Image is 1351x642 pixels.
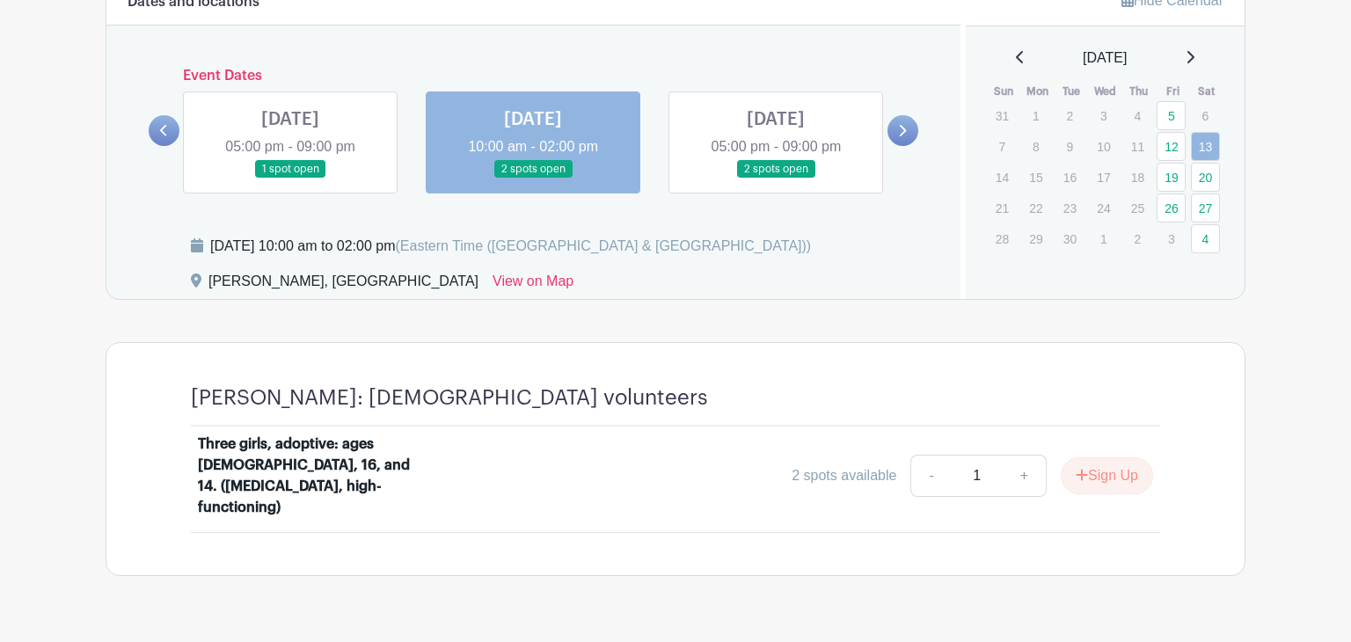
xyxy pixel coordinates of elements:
[1021,133,1050,160] p: 8
[1055,83,1089,100] th: Tue
[1055,164,1084,191] p: 16
[1021,164,1050,191] p: 15
[1157,225,1186,252] p: 3
[1191,163,1220,192] a: 20
[988,164,1017,191] p: 14
[1055,194,1084,222] p: 23
[1123,164,1152,191] p: 18
[1061,457,1153,494] button: Sign Up
[1083,47,1127,69] span: [DATE]
[1123,133,1152,160] p: 11
[1123,194,1152,222] p: 25
[1089,194,1118,222] p: 24
[987,83,1021,100] th: Sun
[1191,132,1220,161] a: 13
[1021,102,1050,129] p: 1
[988,133,1017,160] p: 7
[208,271,478,299] div: [PERSON_NAME], [GEOGRAPHIC_DATA]
[910,455,951,497] a: -
[1122,83,1157,100] th: Thu
[1190,83,1224,100] th: Sat
[1020,83,1055,100] th: Mon
[1089,164,1118,191] p: 17
[1191,224,1220,253] a: 4
[1157,132,1186,161] a: 12
[1055,133,1084,160] p: 9
[1123,225,1152,252] p: 2
[1089,133,1118,160] p: 10
[1191,102,1220,129] p: 6
[179,68,887,84] h6: Event Dates
[1088,83,1122,100] th: Wed
[1191,193,1220,223] a: 27
[1089,225,1118,252] p: 1
[792,465,896,486] div: 2 spots available
[210,236,811,257] div: [DATE] 10:00 am to 02:00 pm
[198,434,416,518] div: Three girls, adoptive: ages [DEMOGRAPHIC_DATA], 16, and 14. ([MEDICAL_DATA], high-functioning)
[988,194,1017,222] p: 21
[1003,455,1047,497] a: +
[191,385,708,411] h4: [PERSON_NAME]: [DEMOGRAPHIC_DATA] volunteers
[1021,194,1050,222] p: 22
[988,102,1017,129] p: 31
[1157,101,1186,130] a: 5
[1021,225,1050,252] p: 29
[1123,102,1152,129] p: 4
[1156,83,1190,100] th: Fri
[988,225,1017,252] p: 28
[493,271,573,299] a: View on Map
[1157,193,1186,223] a: 26
[1055,225,1084,252] p: 30
[1157,163,1186,192] a: 19
[1055,102,1084,129] p: 2
[395,238,811,253] span: (Eastern Time ([GEOGRAPHIC_DATA] & [GEOGRAPHIC_DATA]))
[1089,102,1118,129] p: 3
